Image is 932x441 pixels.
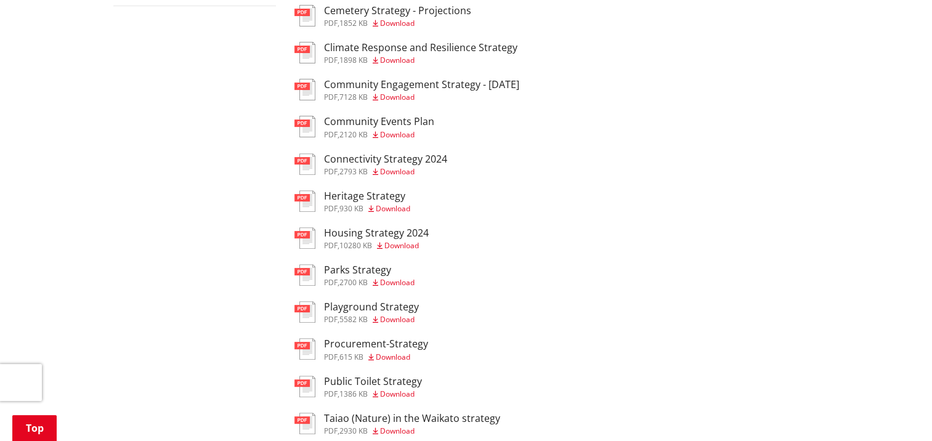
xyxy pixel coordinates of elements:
h3: Procurement-Strategy [324,338,428,350]
img: document-pdf.svg [294,116,315,137]
span: 1898 KB [339,55,368,65]
span: Download [380,314,415,325]
a: Community Engagement Strategy - [DATE] pdf,7128 KB Download [294,79,519,101]
h3: Taiao (Nature) in the Waikato strategy [324,413,500,424]
a: Community Events Plan pdf,2120 KB Download [294,116,434,138]
span: pdf [324,129,338,140]
span: pdf [324,203,338,214]
h3: Cemetery Strategy - Projections [324,5,471,17]
img: document-pdf.svg [294,153,315,175]
span: Download [380,92,415,102]
img: document-pdf.svg [294,301,315,323]
span: pdf [324,55,338,65]
div: , [324,242,429,249]
span: Download [380,277,415,288]
h3: Housing Strategy 2024 [324,227,429,239]
div: , [324,316,419,323]
span: pdf [324,314,338,325]
span: pdf [324,389,338,399]
img: document-pdf.svg [294,413,315,434]
span: pdf [324,18,338,28]
span: pdf [324,166,338,177]
img: document-pdf.svg [294,5,315,26]
img: document-pdf.svg [294,227,315,249]
span: 1852 KB [339,18,368,28]
span: Download [376,203,410,214]
a: Taiao (Nature) in the Waikato strategy pdf,2930 KB Download [294,413,500,435]
a: Heritage Strategy pdf,930 KB Download [294,190,410,212]
span: Download [380,129,415,140]
span: 5582 KB [339,314,368,325]
span: Download [380,389,415,399]
img: document-pdf.svg [294,338,315,360]
a: Climate Response and Resilience Strategy pdf,1898 KB Download [294,42,517,64]
div: , [324,427,500,435]
a: Top [12,415,57,441]
span: 930 KB [339,203,363,214]
a: Parks Strategy pdf,2700 KB Download [294,264,415,286]
h3: Playground Strategy [324,301,419,313]
span: 2700 KB [339,277,368,288]
img: document-pdf.svg [294,42,315,63]
span: Download [380,166,415,177]
img: document-pdf.svg [294,264,315,286]
a: Housing Strategy 2024 pdf,10280 KB Download [294,227,429,249]
span: 1386 KB [339,389,368,399]
span: 2930 KB [339,426,368,436]
h3: Parks Strategy [324,264,415,276]
span: 10280 KB [339,240,372,251]
div: , [324,279,415,286]
div: , [324,20,471,27]
h3: Community Engagement Strategy - [DATE] [324,79,519,91]
h3: Public Toilet Strategy [324,376,422,387]
img: document-pdf.svg [294,376,315,397]
span: Download [384,240,419,251]
h3: Climate Response and Resilience Strategy [324,42,517,54]
h3: Heritage Strategy [324,190,410,202]
span: 7128 KB [339,92,368,102]
span: 2793 KB [339,166,368,177]
div: , [324,57,517,64]
div: , [324,168,447,176]
a: Public Toilet Strategy pdf,1386 KB Download [294,376,422,398]
div: , [324,205,410,212]
span: pdf [324,352,338,362]
img: document-pdf.svg [294,190,315,212]
span: Download [380,426,415,436]
a: Procurement-Strategy pdf,615 KB Download [294,338,428,360]
span: 615 KB [339,352,363,362]
h3: Community Events Plan [324,116,434,127]
img: document-pdf.svg [294,79,315,100]
span: Download [380,18,415,28]
a: Playground Strategy pdf,5582 KB Download [294,301,419,323]
span: pdf [324,426,338,436]
span: 2120 KB [339,129,368,140]
span: Download [380,55,415,65]
div: , [324,94,519,101]
span: pdf [324,277,338,288]
span: pdf [324,92,338,102]
h3: Connectivity Strategy 2024 [324,153,447,165]
a: Connectivity Strategy 2024 pdf,2793 KB Download [294,153,447,176]
span: pdf [324,240,338,251]
a: Cemetery Strategy - Projections pdf,1852 KB Download [294,5,471,27]
iframe: Messenger Launcher [875,389,920,434]
span: Download [376,352,410,362]
div: , [324,131,434,139]
div: , [324,390,422,398]
div: , [324,354,428,361]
